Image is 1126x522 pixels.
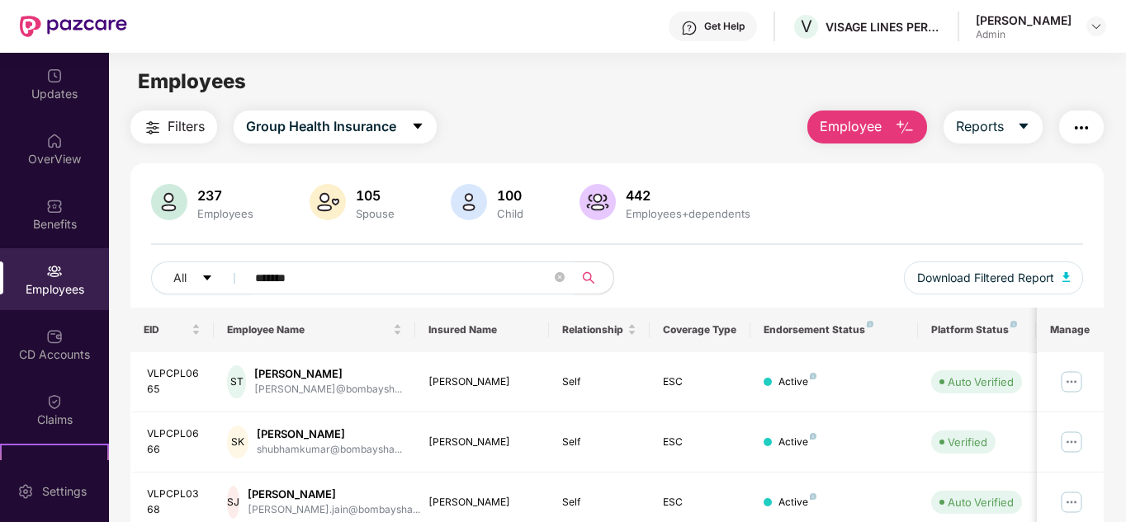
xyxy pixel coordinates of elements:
div: ST [227,365,246,398]
button: Download Filtered Report [904,261,1084,294]
span: Employees [138,69,246,93]
img: svg+xml;base64,PHN2ZyB4bWxucz0iaHR0cDovL3d3dy53My5vcmcvMjAwMC9zdmciIHdpZHRoPSI4IiBoZWlnaHQ9IjgiIH... [810,493,816,500]
div: Get Help [704,20,745,33]
img: svg+xml;base64,PHN2ZyB4bWxucz0iaHR0cDovL3d3dy53My5vcmcvMjAwMC9zdmciIHdpZHRoPSIyNCIgaGVpZ2h0PSIyNC... [143,118,163,138]
img: svg+xml;base64,PHN2ZyB4bWxucz0iaHR0cDovL3d3dy53My5vcmcvMjAwMC9zdmciIHhtbG5zOnhsaW5rPSJodHRwOi8vd3... [451,184,487,220]
div: Employees [194,207,257,220]
span: Filters [168,116,205,137]
div: Self [562,374,636,390]
img: svg+xml;base64,PHN2ZyB4bWxucz0iaHR0cDovL3d3dy53My5vcmcvMjAwMC9zdmciIHdpZHRoPSI4IiBoZWlnaHQ9IjgiIH... [810,373,816,379]
button: Filters [130,111,217,143]
div: [PERSON_NAME] [248,487,420,502]
img: svg+xml;base64,PHN2ZyBpZD0iQ0RfQWNjb3VudHMiIGRhdGEtbmFtZT0iQ0QgQWNjb3VudHMiIHhtbG5zPSJodHRwOi8vd3... [46,328,63,345]
img: svg+xml;base64,PHN2ZyB4bWxucz0iaHR0cDovL3d3dy53My5vcmcvMjAwMC9zdmciIHdpZHRoPSI4IiBoZWlnaHQ9IjgiIH... [867,321,873,327]
th: Relationship [549,308,650,352]
div: Self [562,495,636,510]
div: 237 [194,187,257,204]
button: Employee [807,111,927,143]
div: [PERSON_NAME] [254,366,402,382]
img: svg+xml;base64,PHN2ZyB4bWxucz0iaHR0cDovL3d3dy53My5vcmcvMjAwMC9zdmciIHhtbG5zOnhsaW5rPSJodHRwOi8vd3... [580,184,616,220]
div: SJ [227,486,239,519]
div: [PERSON_NAME].jain@bombaysha... [248,502,420,518]
img: svg+xml;base64,PHN2ZyB4bWxucz0iaHR0cDovL3d3dy53My5vcmcvMjAwMC9zdmciIHhtbG5zOnhsaW5rPSJodHRwOi8vd3... [1062,272,1071,282]
div: Employees+dependents [622,207,754,220]
span: Employee [820,116,882,137]
div: [PERSON_NAME] [257,426,402,442]
div: ESC [663,495,737,510]
th: Employee Name [214,308,415,352]
img: svg+xml;base64,PHN2ZyB4bWxucz0iaHR0cDovL3d3dy53My5vcmcvMjAwMC9zdmciIHhtbG5zOnhsaW5rPSJodHRwOi8vd3... [151,184,187,220]
div: [PERSON_NAME] [976,12,1072,28]
span: search [573,271,605,285]
span: Download Filtered Report [917,269,1054,287]
img: svg+xml;base64,PHN2ZyBpZD0iRW1wbG95ZWVzIiB4bWxucz0iaHR0cDovL3d3dy53My5vcmcvMjAwMC9zdmciIHdpZHRoPS... [46,263,63,280]
img: New Pazcare Logo [20,16,127,37]
div: shubhamkumar@bombaysha... [257,442,402,458]
span: Group Health Insurance [246,116,396,137]
button: Allcaret-down [151,261,252,294]
img: svg+xml;base64,PHN2ZyBpZD0iQ2xhaW0iIHhtbG5zPSJodHRwOi8vd3d3LnczLm9yZy8yMDAwL3N2ZyIgd2lkdGg9IjIwIi... [46,393,63,410]
img: svg+xml;base64,PHN2ZyBpZD0iVXBkYXRlZCIgeG1sbnM9Imh0dHA6Ly93d3cudzMub3JnLzIwMDAvc3ZnIiB3aWR0aD0iMj... [46,68,63,84]
div: Admin [976,28,1072,41]
img: svg+xml;base64,PHN2ZyBpZD0iRHJvcGRvd24tMzJ4MzIiIHhtbG5zPSJodHRwOi8vd3d3LnczLm9yZy8yMDAwL3N2ZyIgd2... [1090,20,1103,33]
div: [PERSON_NAME]@bombaysh... [254,382,402,397]
div: Active [778,495,816,510]
img: svg+xml;base64,PHN2ZyBpZD0iSG9tZSIgeG1sbnM9Imh0dHA6Ly93d3cudzMub3JnLzIwMDAvc3ZnIiB3aWR0aD0iMjAiIG... [46,133,63,149]
img: svg+xml;base64,PHN2ZyB4bWxucz0iaHR0cDovL3d3dy53My5vcmcvMjAwMC9zdmciIHdpZHRoPSI4IiBoZWlnaHQ9IjgiIH... [1010,321,1017,327]
div: Active [778,374,816,390]
button: Group Health Insurancecaret-down [234,111,437,143]
span: All [173,269,187,287]
th: Manage [1037,308,1104,352]
div: 105 [352,187,398,204]
img: manageButton [1058,429,1085,455]
span: Reports [956,116,1004,137]
div: Settings [37,483,92,500]
button: search [573,261,614,294]
img: svg+xml;base64,PHN2ZyB4bWxucz0iaHR0cDovL3d3dy53My5vcmcvMjAwMC9zdmciIHhtbG5zOnhsaW5rPSJodHRwOi8vd3... [895,118,915,138]
span: caret-down [411,120,424,134]
img: svg+xml;base64,PHN2ZyB4bWxucz0iaHR0cDovL3d3dy53My5vcmcvMjAwMC9zdmciIHdpZHRoPSIyMSIgaGVpZ2h0PSIyMC... [46,459,63,475]
span: close-circle [555,272,565,282]
div: Platform Status [931,323,1022,336]
span: caret-down [201,272,213,285]
div: VISAGE LINES PERSONAL CARE PRIVATE LIMITED [826,19,941,35]
th: Coverage Type [650,308,750,352]
div: [PERSON_NAME] [428,435,537,450]
img: svg+xml;base64,PHN2ZyBpZD0iQmVuZWZpdHMiIHhtbG5zPSJodHRwOi8vd3d3LnczLm9yZy8yMDAwL3N2ZyIgd2lkdGg9Ij... [46,198,63,214]
img: svg+xml;base64,PHN2ZyB4bWxucz0iaHR0cDovL3d3dy53My5vcmcvMjAwMC9zdmciIHhtbG5zOnhsaW5rPSJodHRwOi8vd3... [310,184,346,220]
div: Self [562,435,636,450]
img: svg+xml;base64,PHN2ZyB4bWxucz0iaHR0cDovL3d3dy53My5vcmcvMjAwMC9zdmciIHdpZHRoPSIyNCIgaGVpZ2h0PSIyNC... [1072,118,1091,138]
img: manageButton [1058,489,1085,515]
div: VLPCPL0665 [147,366,201,397]
div: 442 [622,187,754,204]
th: EID [130,308,215,352]
div: Auto Verified [948,494,1014,510]
div: VLPCPL0666 [147,426,201,458]
span: Employee Name [227,323,390,336]
div: [PERSON_NAME] [428,374,537,390]
span: V [801,16,812,36]
img: svg+xml;base64,PHN2ZyBpZD0iSGVscC0zMngzMiIgeG1sbnM9Imh0dHA6Ly93d3cudzMub3JnLzIwMDAvc3ZnIiB3aWR0aD... [681,20,698,36]
div: 100 [494,187,527,204]
div: Endorsement Status [764,323,905,336]
span: close-circle [555,270,565,286]
div: Verified [948,434,987,450]
span: Relationship [562,323,624,336]
div: [PERSON_NAME] [428,495,537,510]
button: Reportscaret-down [944,111,1043,143]
div: Auto Verified [948,374,1014,390]
div: ESC [663,374,737,390]
img: svg+xml;base64,PHN2ZyBpZD0iU2V0dGluZy0yMHgyMCIgeG1sbnM9Imh0dHA6Ly93d3cudzMub3JnLzIwMDAvc3ZnIiB3aW... [17,483,34,500]
img: svg+xml;base64,PHN2ZyB4bWxucz0iaHR0cDovL3d3dy53My5vcmcvMjAwMC9zdmciIHdpZHRoPSI4IiBoZWlnaHQ9IjgiIH... [810,433,816,440]
div: Spouse [352,207,398,220]
div: ESC [663,435,737,450]
div: VLPCPL0368 [147,487,201,518]
span: EID [144,323,189,336]
div: Child [494,207,527,220]
th: Insured Name [415,308,550,352]
span: caret-down [1017,120,1030,134]
img: manageButton [1058,369,1085,395]
div: SK [227,426,248,459]
div: Active [778,435,816,450]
